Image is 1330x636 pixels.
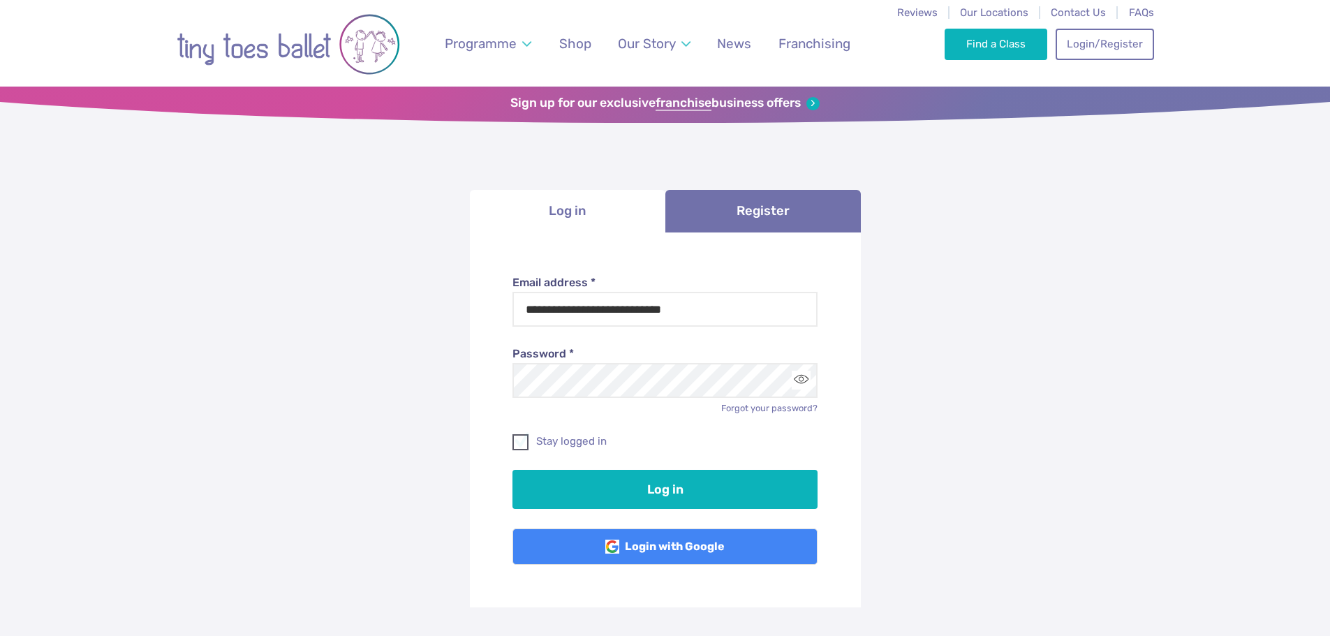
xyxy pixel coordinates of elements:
a: Franchising [771,27,857,60]
img: tiny toes ballet [177,9,400,80]
a: Login/Register [1056,29,1153,59]
a: Our Story [611,27,697,60]
a: Forgot your password? [721,403,818,413]
a: Shop [552,27,598,60]
label: Email address * [512,275,818,290]
span: News [717,36,751,52]
span: Shop [559,36,591,52]
span: Franchising [778,36,850,52]
a: FAQs [1129,6,1154,19]
span: Our Story [618,36,676,52]
button: Toggle password visibility [792,371,811,390]
button: Log in [512,470,818,509]
label: Password * [512,346,818,362]
div: Log in [470,232,861,608]
a: Reviews [897,6,938,19]
span: Programme [445,36,517,52]
strong: franchise [656,96,711,111]
a: Login with Google [512,528,818,565]
img: Google Logo [605,540,619,554]
a: Contact Us [1051,6,1106,19]
a: Register [665,190,861,232]
a: Sign up for our exclusivefranchisebusiness offers [510,96,820,111]
a: Programme [438,27,538,60]
a: Find a Class [945,29,1047,59]
label: Stay logged in [512,434,818,449]
a: News [711,27,758,60]
a: Our Locations [960,6,1028,19]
